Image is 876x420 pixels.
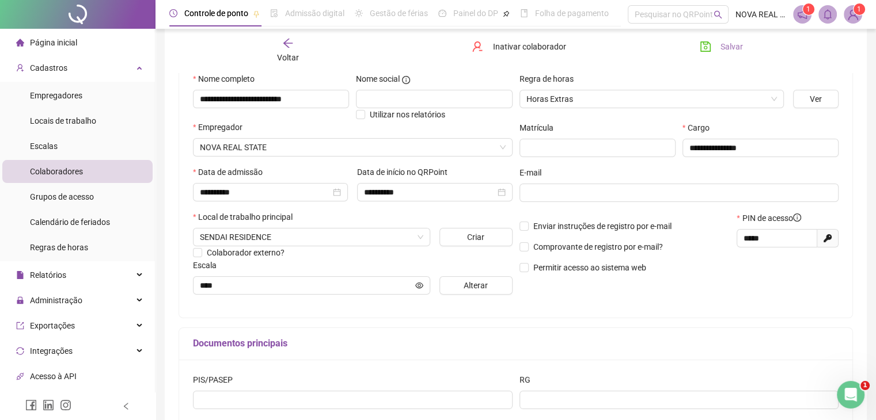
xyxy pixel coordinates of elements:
label: Cargo [682,121,717,134]
span: Alterar [464,279,488,292]
span: Relatórios [30,270,66,280]
label: RG [519,373,538,386]
span: linkedin [43,399,54,411]
span: user-delete [472,41,483,52]
button: Ver [793,90,839,108]
span: info-circle [402,76,410,84]
label: PIS/PASEP [193,373,240,386]
span: Gestão de férias [370,9,428,18]
span: Salvar [720,40,743,53]
sup: 1 [803,3,814,15]
span: Folha de pagamento [535,9,609,18]
span: Grupos de acesso [30,192,94,201]
span: book [520,9,528,17]
label: Local de trabalho principal [193,211,300,223]
label: Data de início no QRPoint [357,166,455,178]
span: 1 [857,5,861,13]
span: facebook [25,399,37,411]
span: Regras de horas [30,243,88,252]
span: sun [355,9,363,17]
span: Acesso à API [30,372,77,381]
span: Locais de trabalho [30,116,96,125]
span: Criar [467,231,484,243]
span: save [700,41,711,52]
span: bell [822,9,833,20]
span: Cadastros [30,63,67,72]
span: Controle de ponto [184,9,248,18]
span: api [16,372,24,380]
label: Data de admissão [193,166,270,178]
span: pushpin [253,10,260,17]
span: Exportações [30,321,75,330]
span: user-add [16,64,24,72]
span: arrow-left [282,37,294,49]
span: Escalas [30,142,58,151]
button: Criar [439,228,513,246]
span: notification [797,9,807,20]
span: clock-circle [169,9,177,17]
span: lock [16,296,24,304]
span: Enviar instruções de registro por e-mail [533,222,672,231]
span: Calendário de feriados [30,217,110,227]
span: Colaboradores [30,167,83,176]
span: Inativar colaborador [492,40,566,53]
label: Matrícula [519,121,561,134]
button: Inativar colaborador [463,37,574,56]
span: 1 [806,5,810,13]
label: Regra de horas [519,72,581,85]
span: Empregadores [30,91,82,100]
span: file [16,271,24,279]
sup: Atualize o seu contato no menu Meus Dados [854,3,865,15]
span: Página inicial [30,38,77,47]
span: file-done [270,9,278,17]
span: search [714,10,722,19]
span: Painel do DP [453,9,498,18]
iframe: Intercom live chat [837,381,864,408]
span: Voltar [277,53,299,62]
span: NOVA REAL STATE [200,139,506,156]
span: export [16,322,24,330]
span: Admissão digital [285,9,344,18]
span: PIN de acesso [742,212,801,224]
span: Comprovante de registro por e-mail? [533,242,663,251]
span: eye [415,281,423,289]
span: Nome social [356,72,400,85]
span: pushpin [503,10,510,17]
button: Alterar [439,276,513,295]
span: Colaborador externo? [207,248,285,257]
span: dashboard [438,9,446,17]
span: instagram [60,399,71,411]
label: Empregador [193,121,250,133]
label: Nome completo [193,72,262,85]
span: home [16,39,24,47]
span: Ver [810,93,822,105]
span: Permitir acesso ao sistema web [533,263,646,272]
button: Salvar [691,37,752,56]
label: Escala [193,259,224,272]
span: Integrações [30,346,73,356]
span: Horas Extras [526,90,777,108]
span: Utilizar nos relatórios [370,110,445,119]
span: Administração [30,296,82,305]
img: 80526 [844,6,862,23]
span: info-circle [793,213,801,222]
span: ALAMEDA PRINCEZA IZABEL, 286, MERCES, CURITIBA, PARANÁ [200,228,423,246]
span: 1 [860,381,870,390]
span: left [122,402,130,410]
span: NOVA REAL STATE [735,8,786,21]
label: E-mail [519,166,549,179]
span: sync [16,347,24,355]
h5: Documentos principais [193,337,839,350]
